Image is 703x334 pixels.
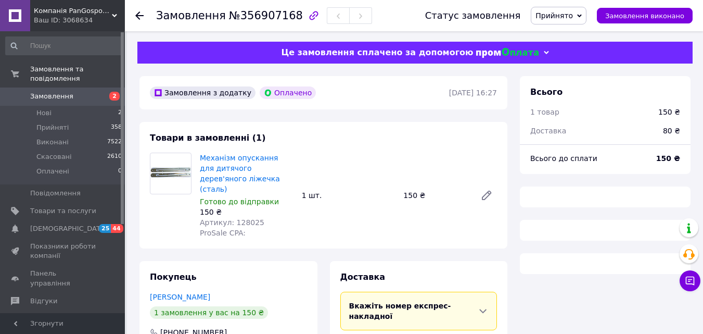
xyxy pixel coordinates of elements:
[530,108,559,116] span: 1 товар
[298,188,400,203] div: 1 шт.
[156,9,226,22] span: Замовлення
[150,272,197,282] span: Покупець
[530,87,563,97] span: Всього
[658,107,680,117] div: 150 ₴
[200,154,280,193] a: Механізм опускання для дитячого дерев'яного ліжечка (сталь)
[150,133,266,143] span: Товари в замовленні (1)
[150,163,191,184] img: Механізм опускання для дитячого дерев'яного ліжечка (сталь)
[118,108,122,118] span: 2
[150,306,268,319] div: 1 замовлення у вас на 150 ₴
[399,188,472,203] div: 150 ₴
[349,302,451,320] span: Вкажіть номер експрес-накладної
[30,296,57,306] span: Відгуки
[150,86,255,99] div: Замовлення з додатку
[30,65,125,83] span: Замовлення та повідомлення
[99,224,111,233] span: 25
[449,89,497,97] time: [DATE] 16:27
[597,8,693,23] button: Замовлення виконано
[281,47,473,57] span: Це замовлення сплачено за допомогою
[657,119,686,142] div: 80 ₴
[229,9,303,22] span: №356907168
[680,270,700,291] button: Чат з покупцем
[476,185,497,206] a: Редагувати
[200,197,279,206] span: Готово до відправки
[605,12,684,20] span: Замовлення виконано
[535,11,573,20] span: Прийнято
[656,154,680,163] b: 150 ₴
[30,92,73,101] span: Замовлення
[36,152,72,162] span: Скасовані
[109,92,120,101] span: 2
[36,108,52,118] span: Нові
[36,123,69,132] span: Прийняті
[530,127,566,135] span: Доставка
[111,224,123,233] span: 44
[118,167,122,176] span: 0
[30,206,96,216] span: Товари та послуги
[36,167,69,176] span: Оплачені
[107,138,122,147] span: 7522
[200,218,264,227] span: Артикул: 128025
[111,123,122,132] span: 358
[476,48,539,58] img: evopay logo
[5,36,123,55] input: Пошук
[200,229,246,237] span: ProSale CPA:
[530,154,597,163] span: Всього до сплати
[30,224,107,233] span: [DEMOGRAPHIC_DATA]
[30,269,96,288] span: Панель управління
[135,10,144,21] div: Повернутися назад
[107,152,122,162] span: 2610
[200,207,293,217] div: 150 ₴
[425,10,521,21] div: Статус замовлення
[34,16,125,25] div: Ваш ID: 3068634
[30,189,81,198] span: Повідомлення
[34,6,112,16] span: Компанія PanGospodar рада Вам по буднях з 9-00 до 18-00 та онлайн 24/7
[30,242,96,261] span: Показники роботи компанії
[150,293,210,301] a: [PERSON_NAME]
[260,86,316,99] div: Оплачено
[36,138,69,147] span: Виконані
[340,272,386,282] span: Доставка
